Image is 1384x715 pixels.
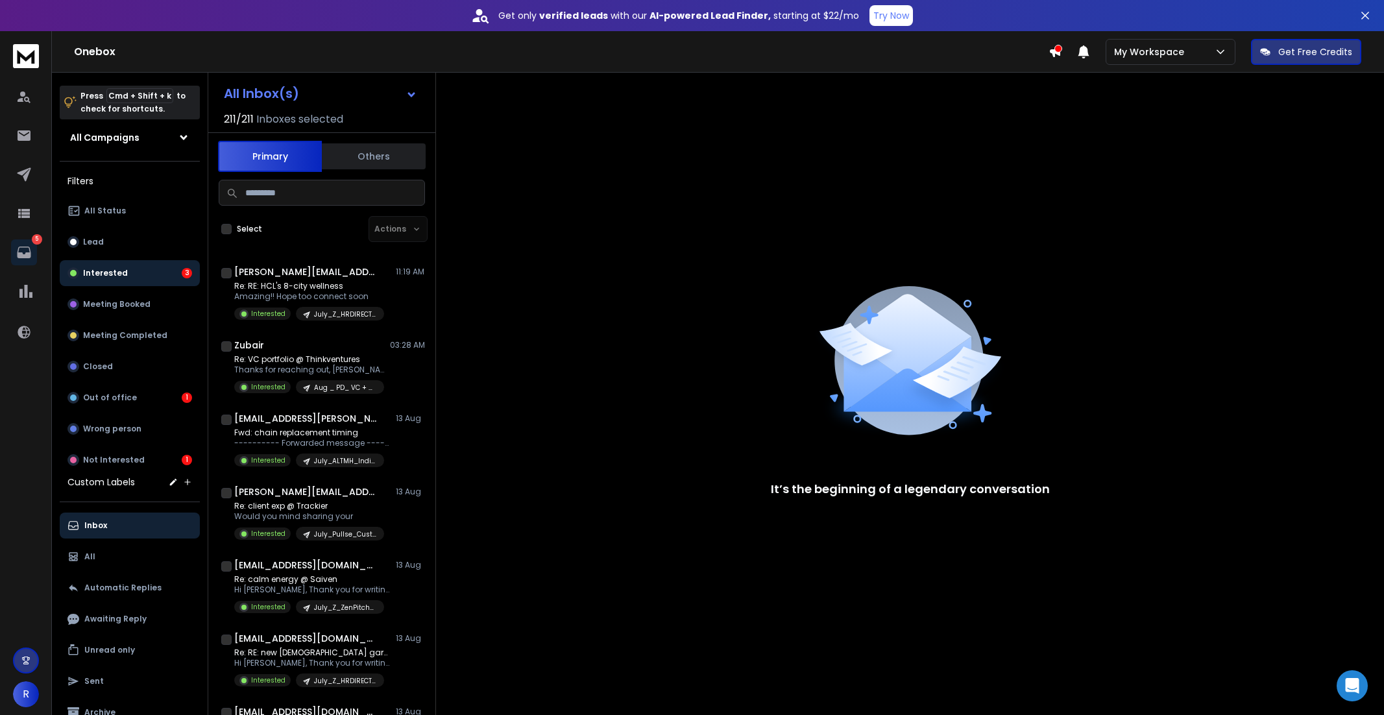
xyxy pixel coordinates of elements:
[83,299,151,309] p: Meeting Booked
[83,455,145,465] p: Not Interested
[234,281,384,291] p: Re: RE: HCL's 8-city wellness
[234,291,384,302] p: Amazing!! Hope too connect soon
[60,575,200,601] button: Automatic Replies
[1114,45,1189,58] p: My Workspace
[237,224,262,234] label: Select
[234,365,390,375] p: Thanks for reaching out, [PERSON_NAME].
[60,416,200,442] button: Wrong person
[1251,39,1361,65] button: Get Free Credits
[83,424,141,434] p: Wrong person
[213,80,428,106] button: All Inbox(s)
[396,413,425,424] p: 13 Aug
[1278,45,1352,58] p: Get Free Credits
[74,44,1049,60] h1: Onebox
[873,9,909,22] p: Try Now
[498,9,859,22] p: Get only with our starting at $22/mo
[60,447,200,473] button: Not Interested1
[234,428,390,438] p: Fwd: chain replacement timing
[106,88,173,103] span: Cmd + Shift + k
[234,585,390,595] p: Hi [PERSON_NAME], Thank you for writing
[322,142,426,171] button: Others
[234,438,390,448] p: ---------- Forwarded message --------- From: [GEOGRAPHIC_DATA]
[80,90,186,115] p: Press to check for shortcuts.
[70,131,140,144] h1: All Campaigns
[539,9,608,22] strong: verified leads
[84,551,95,562] p: All
[84,206,126,216] p: All Status
[60,260,200,286] button: Interested3
[256,112,343,127] h3: Inboxes selected
[84,614,147,624] p: Awaiting Reply
[234,574,390,585] p: Re: calm energy @ Saiven
[234,648,390,658] p: Re: RE: new [DEMOGRAPHIC_DATA] garden
[60,668,200,694] button: Sent
[234,501,384,511] p: Re: client exp @ Trackier
[771,480,1050,498] p: It’s the beginning of a legendary conversation
[60,513,200,539] button: Inbox
[234,658,390,668] p: Hi [PERSON_NAME], Thank you for writing
[251,455,285,465] p: Interested
[83,237,104,247] p: Lead
[396,487,425,497] p: 13 Aug
[251,602,285,612] p: Interested
[60,637,200,663] button: Unread only
[234,632,377,645] h1: [EMAIL_ADDRESS][DOMAIN_NAME]
[60,322,200,348] button: Meeting Completed
[218,141,322,172] button: Primary
[234,339,264,352] h1: Zubair
[396,560,425,570] p: 13 Aug
[251,309,285,319] p: Interested
[314,676,376,686] p: July_Z_HRDIRECTOR_VP_Enterprise
[60,125,200,151] button: All Campaigns
[234,559,377,572] h1: [EMAIL_ADDRESS][DOMAIN_NAME]
[1337,670,1368,701] div: Open Intercom Messenger
[84,520,107,531] p: Inbox
[314,456,376,466] p: July_ALTMH_India_Maintaince_stell
[67,476,135,489] h3: Custom Labels
[84,645,135,655] p: Unread only
[11,239,37,265] a: 5
[83,330,167,341] p: Meeting Completed
[314,309,376,319] p: July_Z_HRDIRECTOR_VP_Enterprise
[869,5,913,26] button: Try Now
[234,265,377,278] h1: [PERSON_NAME][EMAIL_ADDRESS][DOMAIN_NAME]
[390,340,425,350] p: 03:28 AM
[60,172,200,190] h3: Filters
[314,383,376,393] p: Aug _ PD_ VC + CEO
[251,382,285,392] p: Interested
[13,681,39,707] button: R
[182,393,192,403] div: 1
[83,393,137,403] p: Out of office
[234,511,384,522] p: Would you mind sharing your
[234,354,390,365] p: Re: VC portfolio @ Thinkventures
[396,633,425,644] p: 13 Aug
[314,603,376,612] p: July_Z_ZenPitch_India+[GEOGRAPHIC_DATA]
[396,267,425,277] p: 11:19 AM
[60,544,200,570] button: All
[13,44,39,68] img: logo
[84,676,104,686] p: Sent
[60,198,200,224] button: All Status
[84,583,162,593] p: Automatic Replies
[32,234,42,245] p: 5
[650,9,771,22] strong: AI-powered Lead Finder,
[182,455,192,465] div: 1
[234,412,377,425] h1: [EMAIL_ADDRESS][PERSON_NAME][DOMAIN_NAME]
[60,385,200,411] button: Out of office1
[224,87,299,100] h1: All Inbox(s)
[83,361,113,372] p: Closed
[234,485,377,498] h1: [PERSON_NAME][EMAIL_ADDRESS][DOMAIN_NAME]
[224,112,254,127] span: 211 / 211
[83,268,128,278] p: Interested
[314,529,376,539] p: July_Pullse_CustomerExp_USA
[182,268,192,278] div: 3
[60,354,200,380] button: Closed
[60,606,200,632] button: Awaiting Reply
[251,529,285,539] p: Interested
[60,229,200,255] button: Lead
[60,291,200,317] button: Meeting Booked
[251,675,285,685] p: Interested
